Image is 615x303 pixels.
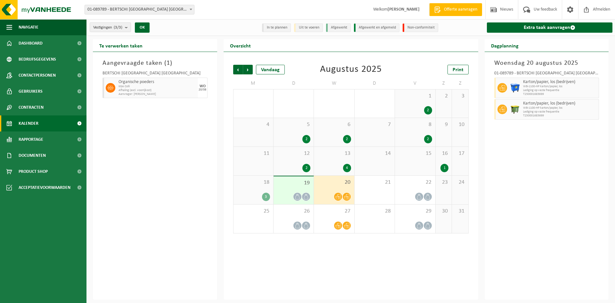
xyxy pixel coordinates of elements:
div: 01-089789 - BERTSCHI [GEOGRAPHIC_DATA] [GEOGRAPHIC_DATA] - [GEOGRAPHIC_DATA] [494,71,599,78]
span: 12 [277,150,310,157]
a: Print [447,65,469,74]
div: 1 [440,164,448,172]
span: KGA Colli [119,85,196,88]
span: Lediging op vaste frequentie [523,110,597,114]
span: Gebruikers [19,83,43,99]
span: 20 [317,179,351,186]
div: Vandaag [256,65,285,74]
h2: Te verwerken taken [93,39,149,52]
span: Navigatie [19,19,38,35]
span: 31 [455,208,465,215]
span: 10 [455,121,465,128]
span: WB-1100-HP karton/papier, los [523,106,597,110]
div: Augustus 2025 [320,65,382,74]
span: 1 [398,93,432,100]
span: Karton/papier, los (bedrijven) [523,101,597,106]
span: Contracten [19,99,44,115]
span: Print [453,67,463,72]
img: WB-1100-HPE-BE-01 [510,83,520,93]
a: Extra taak aanvragen [487,22,613,33]
span: 28 [358,208,391,215]
span: Volgende [243,65,253,74]
div: 2 [424,106,432,114]
div: 4 [343,164,351,172]
span: 13 [317,150,351,157]
div: 2 [343,135,351,143]
span: 23 [439,179,448,186]
span: 15 [398,150,432,157]
h2: Overzicht [224,39,257,52]
span: Organische poeders [119,80,196,85]
td: Z [452,78,468,89]
li: Uit te voeren [294,23,323,32]
span: Aanvrager: [PERSON_NAME] [119,92,196,96]
count: (3/3) [114,25,122,29]
span: Lediging op vaste frequentie [523,88,597,92]
span: Offerte aanvragen [442,6,479,13]
span: 3 [455,93,465,100]
img: WB-1100-HPE-GN-51 [510,105,520,114]
td: D [355,78,395,89]
span: Vorige [233,65,243,74]
span: 6 [317,121,351,128]
span: 01-089789 - BERTSCHI BELGIUM NV - ANTWERPEN [85,5,194,14]
td: V [395,78,435,89]
li: Non-conformiteit [403,23,438,32]
li: Afgewerkt en afgemeld [354,23,399,32]
div: 3 [262,193,270,201]
span: Afhaling (excl. voorrijkost) [119,88,196,92]
span: 14 [358,150,391,157]
strong: [PERSON_NAME] [388,7,420,12]
h2: Dagplanning [485,39,525,52]
span: 2 [439,93,448,100]
span: 30 [439,208,448,215]
div: 2 [302,164,310,172]
li: In te plannen [262,23,291,32]
span: WB-1100-HP karton/papier, los [523,85,597,88]
div: 20/08 [199,88,206,91]
li: Afgewerkt [326,23,351,32]
td: D [274,78,314,89]
span: 17 [455,150,465,157]
span: Kalender [19,115,38,131]
span: 5 [277,121,310,128]
span: 25 [237,208,270,215]
span: 11 [237,150,270,157]
div: 2 [424,135,432,143]
span: Documenten [19,147,46,164]
span: Dashboard [19,35,43,51]
span: Vestigingen [93,23,122,32]
a: Offerte aanvragen [429,3,482,16]
span: 9 [439,121,448,128]
span: 26 [277,208,310,215]
span: 7 [358,121,391,128]
td: M [233,78,274,89]
span: T250001683699 [523,114,597,118]
div: BERTSCHI [GEOGRAPHIC_DATA] [GEOGRAPHIC_DATA] [102,71,208,78]
span: 21 [358,179,391,186]
h3: Aangevraagde taken ( ) [102,58,208,68]
span: Product Shop [19,164,48,180]
span: 24 [455,179,465,186]
span: Acceptatievoorwaarden [19,180,70,196]
span: 8 [398,121,432,128]
span: Bedrijfsgegevens [19,51,56,67]
span: T250001683699 [523,92,597,96]
span: 27 [317,208,351,215]
td: W [314,78,354,89]
td: Z [436,78,452,89]
div: WO [200,84,206,88]
span: 29 [398,208,432,215]
button: OK [135,22,150,33]
span: 22 [398,179,432,186]
button: Vestigingen(3/3) [90,22,131,32]
h3: Woensdag 20 augustus 2025 [494,58,599,68]
span: 16 [439,150,448,157]
span: 4 [237,121,270,128]
div: 2 [302,135,310,143]
span: Contactpersonen [19,67,56,83]
span: Rapportage [19,131,43,147]
span: 18 [237,179,270,186]
span: 1 [167,60,170,66]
